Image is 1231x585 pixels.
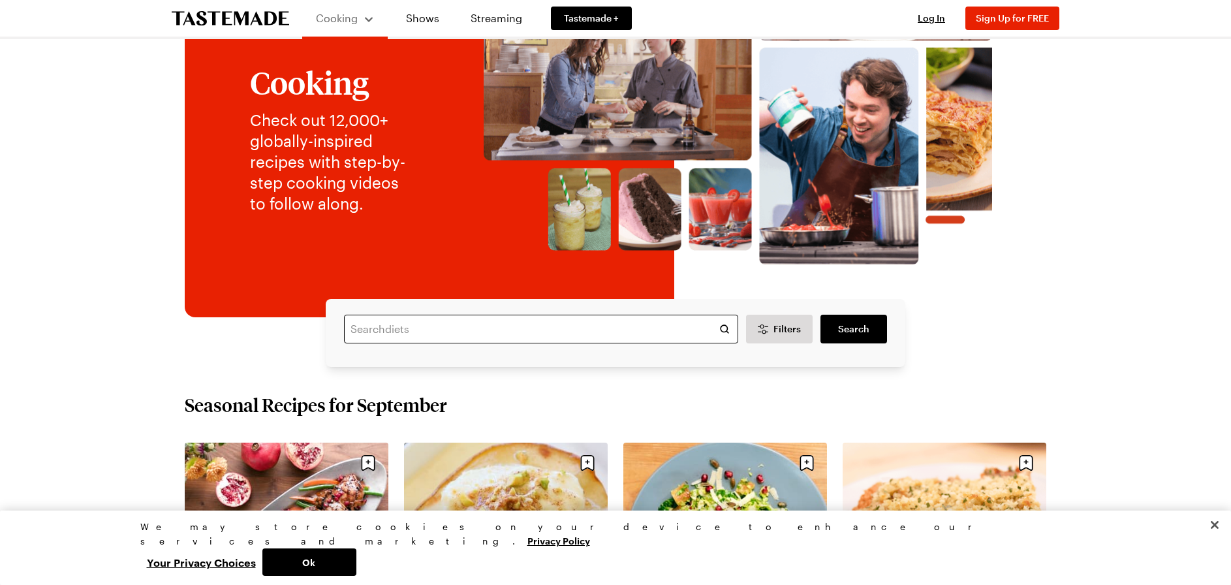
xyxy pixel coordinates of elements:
button: Save recipe [356,451,381,475]
a: More information about your privacy, opens in a new tab [527,534,590,546]
a: filters [820,315,887,343]
button: Save recipe [575,451,600,475]
span: Log In [918,12,945,24]
div: We may store cookies on your device to enhance our services and marketing. [140,520,1080,548]
h1: Cooking [250,65,416,99]
a: Tastemade + [551,7,632,30]
button: Save recipe [794,451,819,475]
p: Check out 12,000+ globally-inspired recipes with step-by-step cooking videos to follow along. [250,110,416,214]
span: Sign Up for FREE [976,12,1049,24]
button: Cooking [315,5,375,31]
h2: Seasonal Recipes for September [185,393,447,417]
div: Privacy [140,520,1080,576]
button: Desktop filters [746,315,813,343]
button: Close [1200,511,1229,539]
span: Cooking [316,12,358,24]
button: Ok [262,548,356,576]
button: Save recipe [1014,451,1038,475]
span: Filters [773,323,801,336]
button: Your Privacy Choices [140,548,262,576]
span: Search [838,323,869,336]
button: Log In [905,12,958,25]
a: To Tastemade Home Page [172,11,289,26]
button: Sign Up for FREE [965,7,1059,30]
span: Tastemade + [564,12,619,25]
